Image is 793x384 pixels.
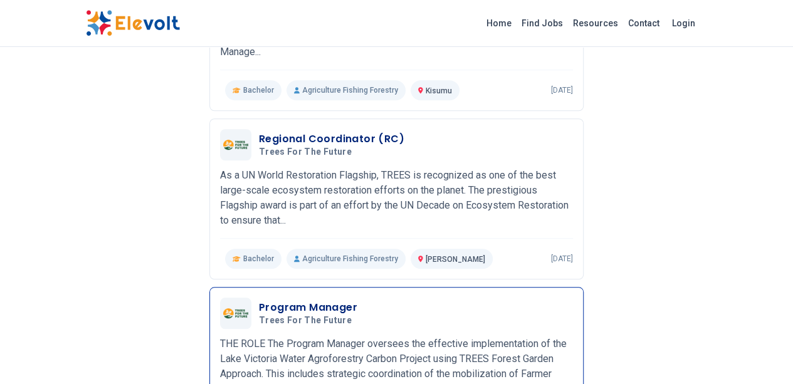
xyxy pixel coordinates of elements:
[220,129,573,269] a: Trees For The FutureRegional Coordinator (RC)Trees For The FutureAs a UN World Restoration Flagsh...
[664,11,703,36] a: Login
[86,10,180,36] img: Elevolt
[623,13,664,33] a: Contact
[551,254,573,264] p: [DATE]
[259,300,357,315] h3: Program Manager
[286,249,406,269] p: Agriculture Fishing Forestry
[730,324,793,384] iframe: Chat Widget
[259,147,352,158] span: Trees For The Future
[426,86,452,95] span: Kisumu
[551,85,573,95] p: [DATE]
[259,132,404,147] h3: Regional Coordinator (RC)
[220,168,573,228] p: As a UN World Restoration Flagship, TREES is recognized as one of the best large-scale ecosystem ...
[259,315,352,326] span: Trees For The Future
[568,13,623,33] a: Resources
[481,13,517,33] a: Home
[243,85,274,95] span: Bachelor
[426,255,485,264] span: [PERSON_NAME]
[223,140,248,150] img: Trees For The Future
[286,80,406,100] p: Agriculture Fishing Forestry
[517,13,568,33] a: Find Jobs
[223,308,248,319] img: Trees For The Future
[243,254,274,264] span: Bachelor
